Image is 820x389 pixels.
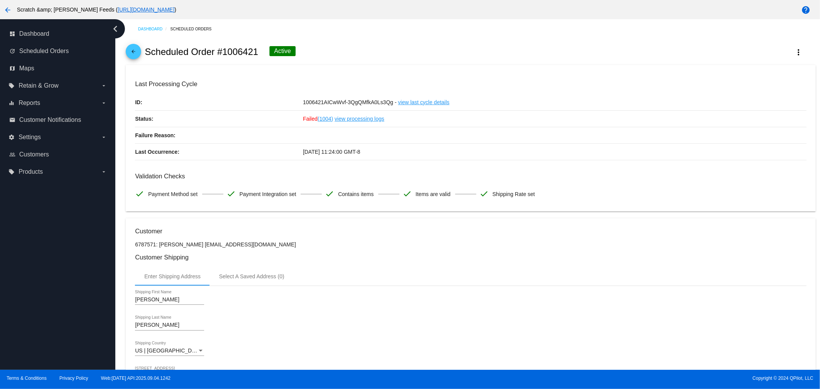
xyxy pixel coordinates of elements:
span: Scheduled Orders [19,48,69,55]
mat-select: Shipping Country [135,348,204,354]
a: view processing logs [334,111,384,127]
a: [URL][DOMAIN_NAME] [118,7,175,13]
h2: Scheduled Order #1006421 [145,47,258,57]
mat-icon: check [226,189,236,198]
h3: Customer Shipping [135,254,806,261]
div: Active [269,46,296,56]
i: chevron_left [109,23,121,35]
input: Shipping First Name [135,297,204,303]
span: Contains items [338,186,374,202]
i: arrow_drop_down [101,83,107,89]
div: Enter Shipping Address [144,273,200,279]
span: Items are valid [416,186,451,202]
span: Customers [19,151,49,158]
span: Customer Notifications [19,116,81,123]
div: Select A Saved Address (0) [219,273,284,279]
a: email Customer Notifications [9,114,107,126]
span: 1006421AICwWvf-3QgQMfkA0Ls3Qg - [303,99,397,105]
span: Failed [303,116,333,122]
i: arrow_drop_down [101,100,107,106]
span: US | [GEOGRAPHIC_DATA] [135,347,203,354]
i: update [9,48,15,54]
i: map [9,65,15,71]
mat-icon: arrow_back [3,5,12,15]
span: Copyright © 2024 QPilot, LLC [417,376,813,381]
span: Retain & Grow [18,82,58,89]
a: Privacy Policy [60,376,88,381]
p: ID: [135,94,303,110]
i: people_outline [9,151,15,158]
a: Terms & Conditions [7,376,47,381]
a: Scheduled Orders [170,23,218,35]
mat-icon: check [135,189,144,198]
h3: Validation Checks [135,173,806,180]
mat-icon: more_vert [794,48,803,57]
span: Shipping Rate set [492,186,535,202]
i: settings [8,134,15,140]
a: (1004) [318,111,333,127]
p: Failure Reason: [135,127,303,143]
a: people_outline Customers [9,148,107,161]
mat-icon: help [801,5,810,15]
span: Reports [18,100,40,106]
p: Status: [135,111,303,127]
a: map Maps [9,62,107,75]
mat-icon: arrow_back [129,49,138,58]
i: local_offer [8,83,15,89]
span: Dashboard [19,30,49,37]
span: [DATE] 11:24:00 GMT-8 [303,149,360,155]
span: Maps [19,65,34,72]
span: Settings [18,134,41,141]
input: Shipping Last Name [135,322,204,328]
i: email [9,117,15,123]
i: arrow_drop_down [101,134,107,140]
a: view last cycle details [398,94,449,110]
p: 6787571: [PERSON_NAME] [EMAIL_ADDRESS][DOMAIN_NAME] [135,241,806,248]
i: equalizer [8,100,15,106]
h3: Last Processing Cycle [135,80,806,88]
span: Products [18,168,43,175]
p: Last Occurrence: [135,144,303,160]
mat-icon: check [403,189,412,198]
mat-icon: check [479,189,489,198]
mat-icon: check [325,189,334,198]
i: dashboard [9,31,15,37]
a: Dashboard [138,23,170,35]
a: Web:[DATE] API:2025.09.04.1242 [101,376,171,381]
a: dashboard Dashboard [9,28,107,40]
i: local_offer [8,169,15,175]
span: Scratch &amp; [PERSON_NAME] Feeds ( ) [17,7,176,13]
h3: Customer [135,228,806,235]
i: arrow_drop_down [101,169,107,175]
span: Payment Integration set [240,186,296,202]
a: update Scheduled Orders [9,45,107,57]
span: Payment Method set [148,186,197,202]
